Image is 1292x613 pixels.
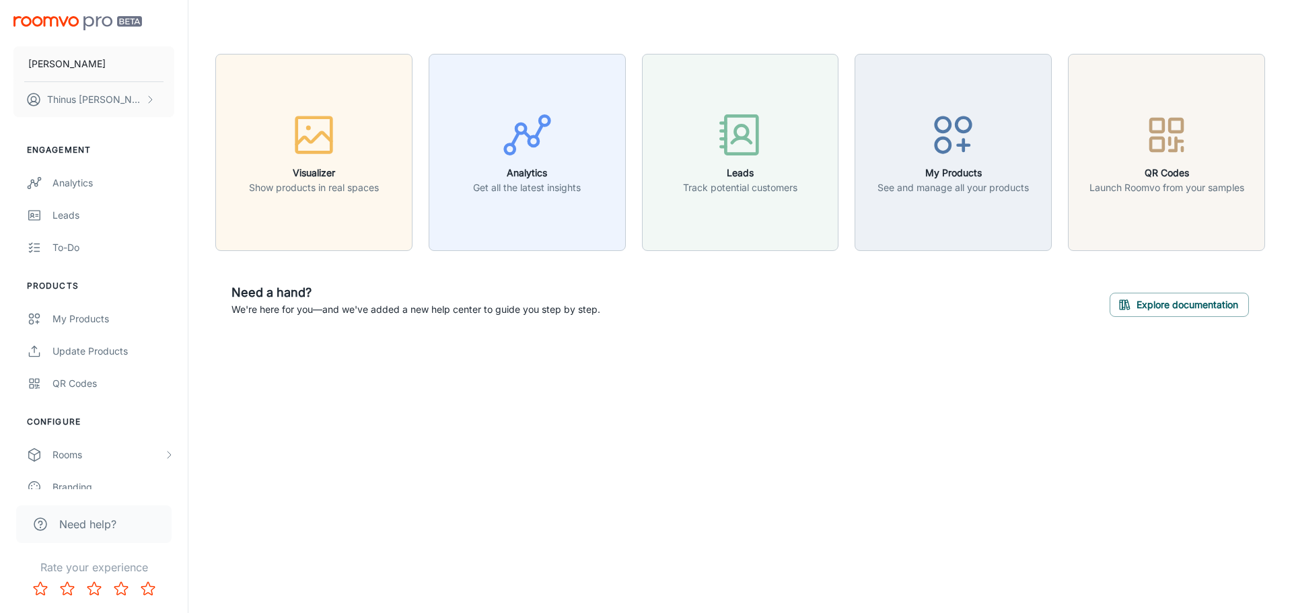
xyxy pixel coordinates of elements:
a: QR CodesLaunch Roomvo from your samples [1068,145,1265,158]
div: Update Products [52,344,174,359]
h6: Analytics [473,166,581,180]
button: AnalyticsGet all the latest insights [429,54,626,251]
button: Explore documentation [1110,293,1249,317]
p: See and manage all your products [877,180,1029,195]
button: QR CodesLaunch Roomvo from your samples [1068,54,1265,251]
div: My Products [52,312,174,326]
h6: QR Codes [1089,166,1244,180]
button: Thinus [PERSON_NAME][GEOGRAPHIC_DATA] [13,82,174,117]
div: Analytics [52,176,174,190]
a: LeadsTrack potential customers [642,145,839,158]
a: AnalyticsGet all the latest insights [429,145,626,158]
p: Track potential customers [683,180,797,195]
a: Explore documentation [1110,297,1249,310]
button: My ProductsSee and manage all your products [855,54,1052,251]
h6: Leads [683,166,797,180]
p: [PERSON_NAME] [28,57,106,71]
h6: My Products [877,166,1029,180]
div: To-do [52,240,174,255]
img: Roomvo PRO Beta [13,16,142,30]
p: Show products in real spaces [249,180,379,195]
div: QR Codes [52,376,174,391]
p: We're here for you—and we've added a new help center to guide you step by step. [231,302,600,317]
p: Thinus [PERSON_NAME][GEOGRAPHIC_DATA] [47,92,142,107]
button: [PERSON_NAME] [13,46,174,81]
div: Leads [52,208,174,223]
button: VisualizerShow products in real spaces [215,54,412,251]
a: My ProductsSee and manage all your products [855,145,1052,158]
p: Launch Roomvo from your samples [1089,180,1244,195]
h6: Need a hand? [231,283,600,302]
p: Get all the latest insights [473,180,581,195]
h6: Visualizer [249,166,379,180]
button: LeadsTrack potential customers [642,54,839,251]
